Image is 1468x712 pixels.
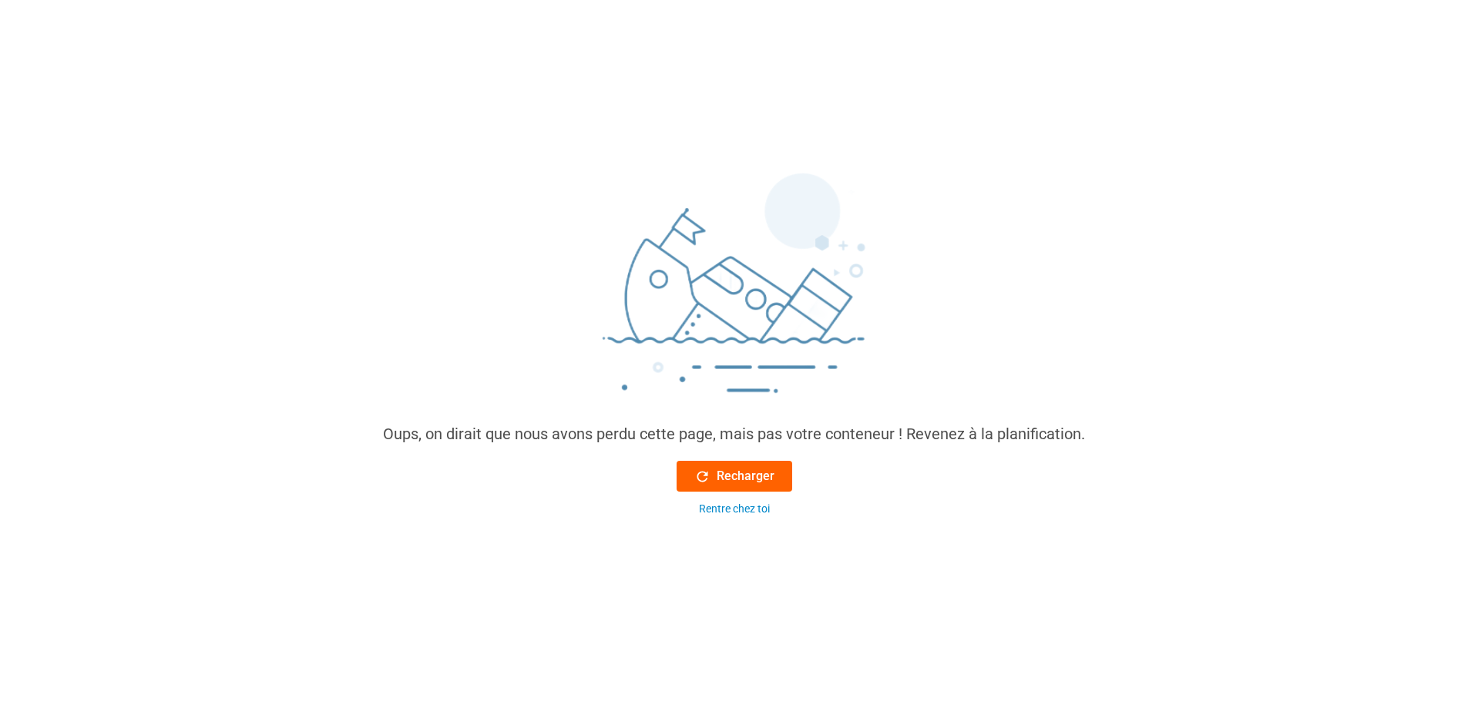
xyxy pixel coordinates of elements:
font: Recharger [717,467,774,485]
img: sinking_ship.png [503,166,966,422]
button: Rentre chez toi [677,501,792,517]
div: Rentre chez toi [699,501,770,517]
div: Oups, on dirait que nous avons perdu cette page, mais pas votre conteneur ! Revenez à la planific... [383,422,1085,445]
button: Recharger [677,461,792,492]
